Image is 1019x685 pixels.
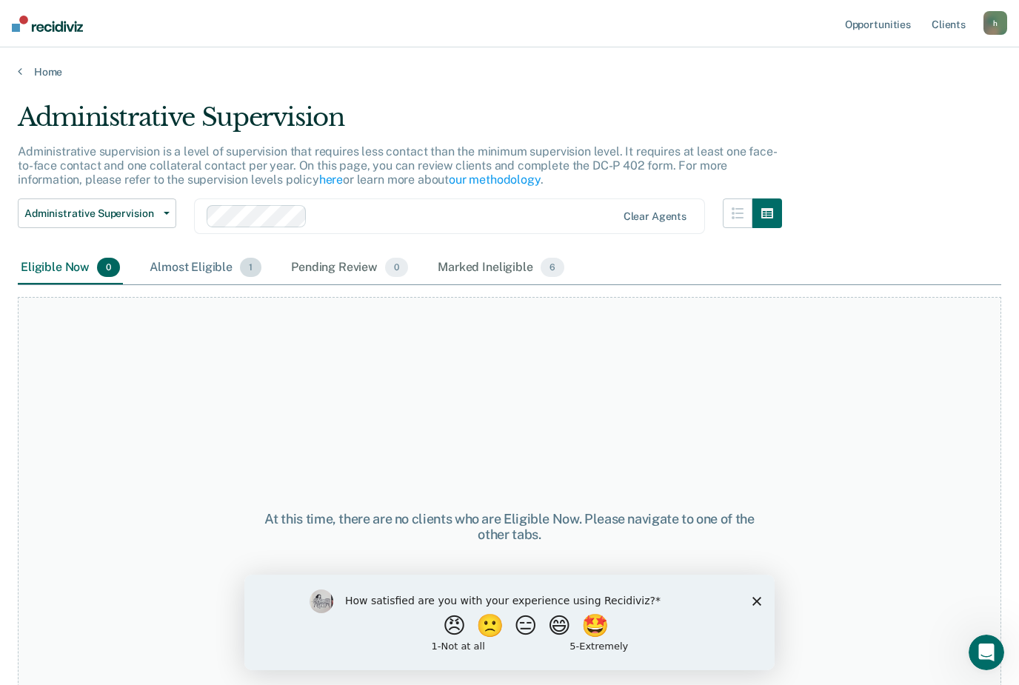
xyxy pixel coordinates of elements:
span: 0 [97,258,120,277]
div: Clear agents [624,210,686,223]
div: Administrative Supervision [18,102,782,144]
iframe: Survey by Kim from Recidiviz [244,575,775,670]
span: 6 [541,258,564,277]
a: Home [18,65,1001,78]
a: here [319,173,343,187]
div: Pending Review0 [288,252,411,284]
button: Administrative Supervision [18,198,176,228]
span: 1 [240,258,261,277]
span: 0 [385,258,408,277]
img: Recidiviz [12,16,83,32]
div: Marked Ineligible6 [435,252,567,284]
div: Almost Eligible1 [147,252,264,284]
p: Administrative supervision is a level of supervision that requires less contact than the minimum ... [18,144,778,187]
a: our methodology [449,173,541,187]
div: Eligible Now0 [18,252,123,284]
span: Administrative Supervision [24,207,158,220]
button: h [983,11,1007,35]
iframe: Intercom live chat [969,635,1004,670]
div: At this time, there are no clients who are Eligible Now. Please navigate to one of the other tabs. [264,511,755,543]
